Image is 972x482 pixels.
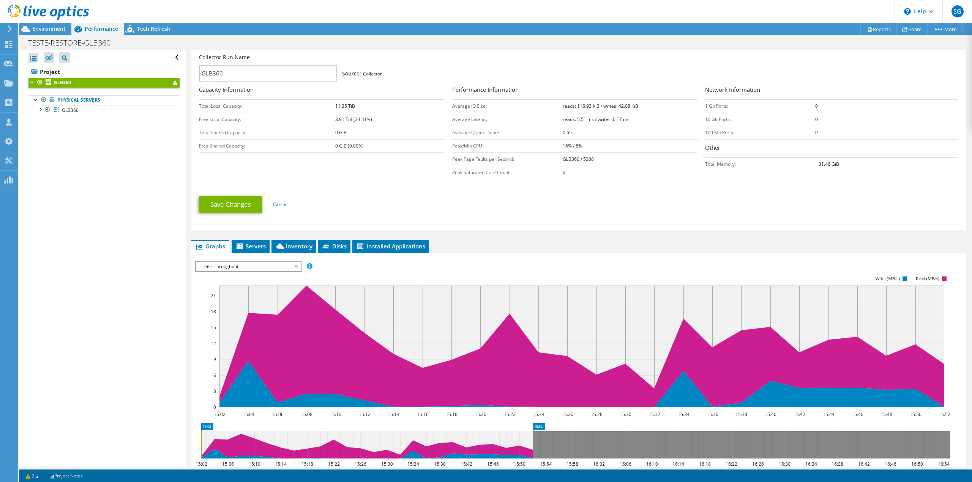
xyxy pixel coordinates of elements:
a: Physical Servers [28,95,180,105]
text: 16:30 [779,461,791,467]
b: 0 [815,116,818,122]
text: 16:46 [885,461,896,467]
text: 15:26 [562,411,573,418]
text: 15:18 [446,411,458,418]
text: 15:58 [566,461,578,467]
text: 15:36 [707,411,718,418]
span: Disk Throughput [200,262,297,271]
h3: Other [705,143,958,154]
span: Tech Refresh [137,25,170,32]
span: GLB360 [62,107,79,113]
text: 15:38 [434,461,446,467]
span: Performance [85,25,118,32]
text: 15:28 [591,411,603,418]
text: 18 [211,308,216,315]
text: 15:08 [301,411,312,418]
text: 16:14 [672,461,684,467]
span: Servers [235,242,266,250]
h3: Capacity Information [199,85,445,96]
text: 15:24 [533,411,544,418]
a: GLB360 [28,105,180,115]
text: 15:12 [359,411,371,418]
text: 15 [211,324,216,331]
td: Free Shared Capacity: [199,139,335,152]
span: Environment [32,25,66,32]
b: 0 [815,103,818,109]
b: 0 [815,129,818,136]
b: GLB360 [54,79,71,86]
text: 21 [211,292,216,299]
td: Peak Saturated Core Count: [452,166,563,179]
td: 1 Gb Ports: [705,99,815,113]
td: Total Memory: [705,157,818,171]
td: 10 Gb Ports: [705,113,815,126]
text: 16:50 [911,461,923,467]
text: 15:50 [514,461,525,467]
td: Average IO Size: [452,99,563,113]
td: Free Local Capacity: [199,113,335,126]
text: 15:52 [939,411,950,418]
text: 15:30 [381,461,393,467]
text: 15:40 [765,411,776,418]
text: 16:54 [938,461,950,467]
text: 15:02 [196,461,207,467]
span: Collector [342,71,382,77]
a: 2 [21,471,44,480]
td: 11.35 TiB [335,99,444,113]
b: 16% / 8% [563,143,582,149]
a: More [927,23,963,35]
text: 15:38 [735,411,747,418]
text: 12 [211,340,216,347]
svg: \n [904,8,911,15]
text: 15:54 [540,461,552,467]
text: 15:32 [649,411,660,418]
text: 16:22 [726,461,737,467]
a: Reports [860,23,897,35]
td: 0 GiB (0.00%) [335,139,444,152]
label: Collector Run Name [199,53,250,61]
text: 16:10 [646,461,658,467]
h1: TESTE-RESTORE-GLB360 [25,39,122,47]
td: Peak/Min CPU: [452,139,563,152]
text: 15:18 [301,461,313,467]
text: 15:16 [417,411,429,418]
span: Inventory [275,242,312,250]
text: 15:34 [678,411,690,418]
text: 15:14 [275,461,287,467]
text: 15:30 [620,411,631,418]
a: Project [28,66,180,78]
text: 16:18 [699,461,711,467]
text: 15:42 [794,411,805,418]
text: 15:14 [388,411,399,418]
text: 15:04 [243,411,254,418]
a: Share [896,23,928,35]
td: Peak Page Faults per Second: [452,152,563,166]
text: Read (MB/s) [916,276,939,281]
td: Average Latency: [452,113,563,126]
text: 15:22 [328,461,340,467]
text: 16:38 [832,461,843,467]
text: 15:50 [910,411,922,418]
span: Installed Applications [356,242,425,250]
b: 0 [563,169,565,176]
text: 15:06 [222,461,234,467]
text: 15:20 [475,411,486,418]
label: Source: [342,70,361,77]
text: Write (MB/s) [876,276,900,281]
text: 15:48 [880,411,892,418]
text: 3 [213,388,216,394]
text: 15:06 [272,411,284,418]
text: 15:46 [487,461,499,467]
text: 16:02 [593,461,605,467]
a: Save Changes [199,196,262,213]
text: 0 [213,404,216,410]
h3: Performance Information [452,85,698,96]
td: 100 Mb Ports: [705,126,815,139]
a: GLB360 [28,78,180,88]
span: Disks [322,242,347,250]
td: Average Queue Depth: [452,126,563,139]
text: 16:34 [805,461,817,467]
text: 15:44 [823,411,835,418]
b: 31.46 GiB [819,161,839,167]
span: SG [951,5,964,17]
